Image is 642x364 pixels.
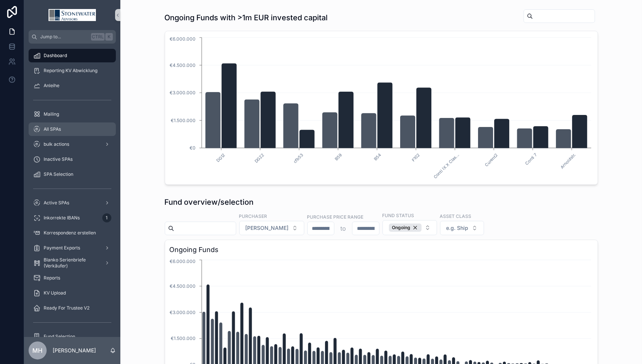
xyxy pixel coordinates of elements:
span: bulk actions [44,141,69,147]
a: Anleihe [29,79,116,92]
a: KV Upload [29,286,116,300]
span: Payment Exports [44,245,80,251]
span: MH [33,346,43,355]
p: [PERSON_NAME] [53,347,96,354]
text: Arnoldstr. [559,152,577,170]
span: All SPAs [44,126,61,132]
tspan: €4.500.000 [170,62,196,68]
text: Conti IX X Clas... [433,152,460,180]
tspan: €4.500.000 [170,283,196,289]
span: Inkorrekte IBANs [44,215,80,221]
text: B59 [334,152,343,162]
tspan: €1.500.000 [171,336,196,341]
img: App logo [49,9,96,21]
button: Unselect ONGOING [389,224,422,232]
a: Active SPAs [29,196,116,210]
a: Dashboard [29,49,116,62]
a: All SPAs [29,122,116,136]
span: Reporting KV Abwicklung [44,68,97,74]
button: Select Button [239,221,304,235]
span: Blanko Serienbriefe (Verkäufer) [44,257,99,269]
a: SPA Selection [29,168,116,181]
span: Mailing [44,111,59,117]
a: Korrespondenz erstellen [29,226,116,240]
tspan: €3.000.000 [170,90,196,95]
tspan: €3.000.000 [170,310,196,315]
span: Active SPAs [44,200,69,206]
text: Curent2 [484,152,499,167]
span: Inactive SPAs [44,156,73,162]
text: DG12 [215,152,226,163]
h1: Ongoing Funds with >1m EUR invested capital [165,12,328,23]
text: F102 [410,152,421,163]
a: Reports [29,271,116,285]
a: Ready For Trustee V2 [29,301,116,315]
a: Reporting KV Abwicklung [29,64,116,77]
button: Select Button [382,220,437,235]
span: Anleihe [44,83,59,89]
span: Dashboard [44,53,67,59]
a: Blanko Serienbriefe (Verkäufer) [29,256,116,270]
text: cfb53 [292,152,304,164]
label: Fund Status [382,212,414,219]
span: SPA Selection [44,171,73,177]
h1: Fund overview/selection [165,197,254,207]
a: Inkorrekte IBANs1 [29,211,116,225]
span: KV Upload [44,290,66,296]
text: DG22 [253,152,265,164]
tspan: €1.500.000 [171,118,196,123]
label: Asset class [440,213,472,219]
span: Reports [44,275,60,281]
a: Fund Selection [29,330,116,343]
label: Purchase Price Range [307,213,364,220]
text: Conti 7 [524,152,538,166]
tspan: €0 [190,145,196,151]
span: Jump to... [40,34,88,40]
span: Ctrl [91,33,105,41]
span: Korrespondenz erstellen [44,230,96,236]
span: [PERSON_NAME] [246,224,289,232]
text: B54 [373,152,382,162]
div: Ongoing [389,224,422,232]
span: Fund Selection [44,334,75,340]
button: Select Button [440,221,484,235]
div: 1 [102,213,111,222]
tspan: €6.000.000 [170,258,196,264]
span: Ready For Trustee V2 [44,305,90,311]
div: scrollable content [24,44,120,337]
a: Mailing [29,107,116,121]
span: e.g. Ship [446,224,469,232]
button: Jump to...CtrlK [29,30,116,44]
h3: Ongoing Funds [170,245,593,255]
span: K [106,34,112,40]
tspan: €6.000.000 [170,36,196,42]
div: chart [170,36,593,180]
label: Purchaser [239,213,267,219]
p: to [340,224,346,233]
a: bulk actions [29,137,116,151]
a: Inactive SPAs [29,153,116,166]
a: Payment Exports [29,241,116,255]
